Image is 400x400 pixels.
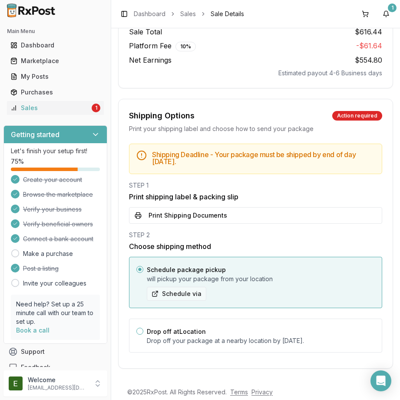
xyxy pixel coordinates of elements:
div: Open Intercom Messenger [370,370,391,391]
h5: Shipping Deadline - Your package must be shipped by end of day [DATE] . [152,151,375,165]
button: My Posts [3,70,107,84]
div: Purchases [10,88,100,97]
span: Sale Total [129,27,162,37]
a: Invite your colleagues [23,279,86,288]
div: STEP 1 [129,181,382,190]
a: My Posts [7,69,104,84]
p: Let's finish your setup first! [11,147,100,155]
div: 1 [388,3,397,12]
button: Support [3,344,107,360]
a: Book a call [16,326,50,334]
div: STEP 2 [129,231,382,239]
p: Welcome [28,376,88,384]
div: Print your shipping label and choose how to send your package [129,124,382,133]
span: Feedback [21,363,50,372]
button: Feedback [3,360,107,375]
div: Sales [10,104,90,112]
span: Platform Fee [129,40,196,51]
span: Create your account [23,175,82,184]
label: Drop off at Location [147,328,206,335]
a: Privacy [251,388,273,396]
p: [EMAIL_ADDRESS][DOMAIN_NAME] [28,384,88,391]
span: 75 % [11,157,24,166]
div: Dashboard [10,41,100,50]
span: Browse the marketplace [23,190,93,199]
label: Schedule package pickup [147,266,226,273]
button: Dashboard [3,38,107,52]
span: Post a listing [23,264,59,273]
button: Purchases [3,85,107,99]
p: Drop off your package at a nearby location by [DATE] . [147,336,375,345]
h2: Main Menu [7,28,104,35]
a: Dashboard [134,10,165,18]
span: Net Earnings [129,55,172,65]
div: 10 % [175,42,196,51]
a: Make a purchase [23,249,73,258]
a: Dashboard [7,37,104,53]
span: Verify beneficial owners [23,220,93,229]
a: Sales1 [7,100,104,116]
div: My Posts [10,72,100,81]
a: Purchases [7,84,104,100]
button: Schedule via [147,287,206,301]
button: Marketplace [3,54,107,68]
span: Sale Details [211,10,244,18]
div: Action required [332,111,382,121]
span: - $61.64 [356,41,382,50]
span: $616.44 [355,27,382,37]
a: Marketplace [7,53,104,69]
button: Print Shipping Documents [129,207,382,224]
div: Shipping Options [129,110,195,122]
nav: breadcrumb [134,10,244,18]
h3: Print shipping label & packing slip [129,192,382,202]
span: Verify your business [23,205,82,214]
div: 1 [92,104,100,112]
img: RxPost Logo [3,3,59,17]
p: Need help? Set up a 25 minute call with our team to set up. [16,300,95,326]
a: Terms [230,388,248,396]
img: User avatar [9,376,23,390]
button: Sales1 [3,101,107,115]
h3: Getting started [11,129,60,140]
button: 1 [379,7,393,21]
a: Sales [180,10,196,18]
h3: Choose shipping method [129,241,382,252]
span: Connect a bank account [23,235,93,243]
div: Marketplace [10,57,100,65]
span: $554.80 [355,56,382,64]
p: will pickup your package from your location [147,275,375,283]
div: Estimated payout 4-6 Business days [129,69,382,77]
